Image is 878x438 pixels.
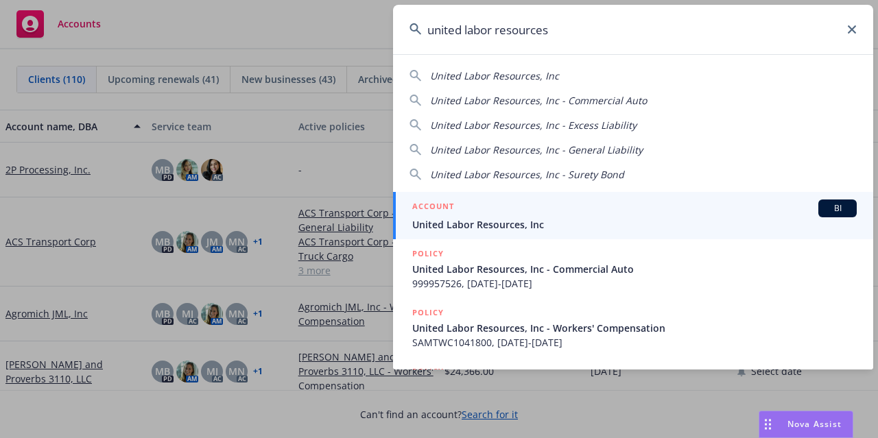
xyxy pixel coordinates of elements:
span: Nova Assist [787,418,842,430]
span: United Labor Resources, Inc [412,217,857,232]
span: United Labor Resources, Inc [430,69,559,82]
div: Drag to move [759,411,776,437]
span: SAMTWC1041800, [DATE]-[DATE] [412,335,857,350]
h5: POLICY [412,365,444,378]
span: 999957526, [DATE]-[DATE] [412,276,857,291]
span: BI [824,202,851,215]
span: United Labor Resources, Inc - Workers' Compensation [412,321,857,335]
span: United Labor Resources, Inc - Commercial Auto [430,94,647,107]
a: POLICY [393,357,873,416]
h5: POLICY [412,247,444,260]
a: ACCOUNTBIUnited Labor Resources, Inc [393,192,873,239]
h5: POLICY [412,306,444,319]
span: United Labor Resources, Inc - General Liability [430,143,643,156]
h5: ACCOUNT [412,199,454,216]
span: United Labor Resources, Inc - Surety Bond [430,168,624,181]
input: Search... [393,5,873,54]
a: POLICYUnited Labor Resources, Inc - Commercial Auto999957526, [DATE]-[DATE] [393,239,873,298]
button: Nova Assist [759,411,853,438]
a: POLICYUnited Labor Resources, Inc - Workers' CompensationSAMTWC1041800, [DATE]-[DATE] [393,298,873,357]
span: United Labor Resources, Inc - Commercial Auto [412,262,857,276]
span: United Labor Resources, Inc - Excess Liability [430,119,637,132]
